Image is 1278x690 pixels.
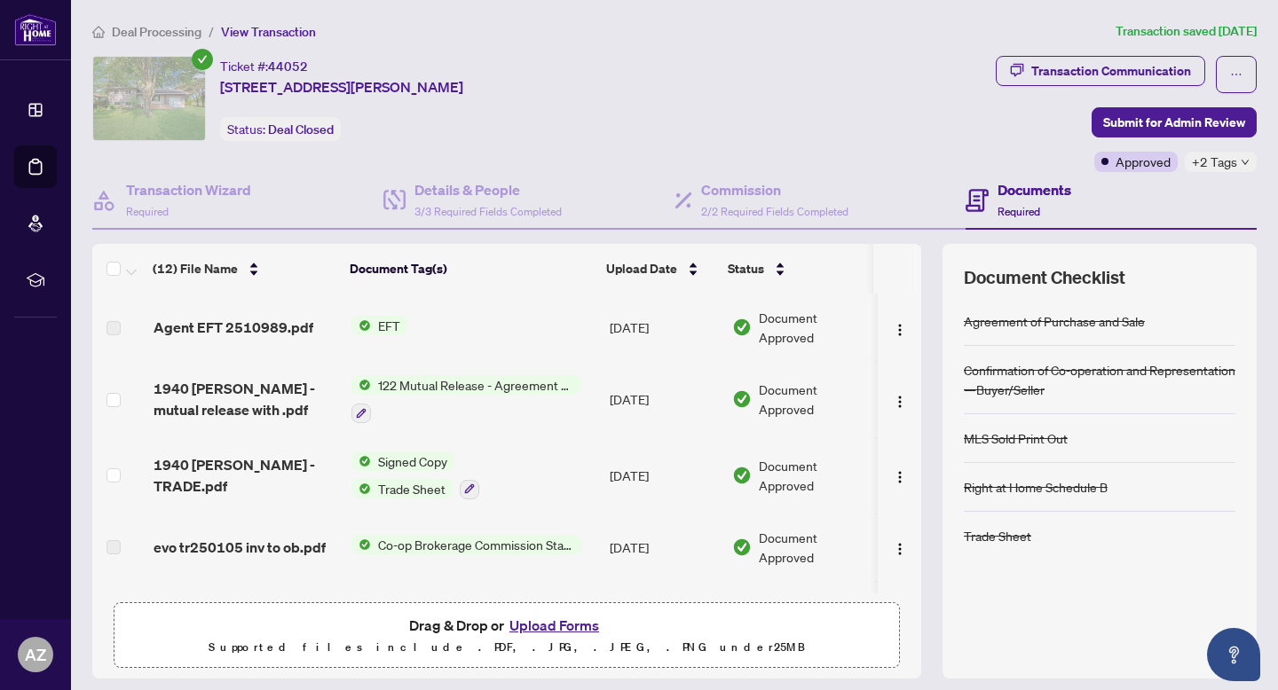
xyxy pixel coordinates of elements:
[603,514,725,581] td: [DATE]
[409,614,604,637] span: Drag & Drop or
[732,389,752,409] img: Document Status
[603,294,725,361] td: [DATE]
[886,385,914,413] button: Logo
[964,265,1125,290] span: Document Checklist
[351,316,407,335] button: Status IconEFT
[599,244,721,294] th: Upload Date
[126,179,251,200] h4: Transaction Wizard
[732,466,752,485] img: Document Status
[343,244,599,294] th: Document Tag(s)
[998,205,1040,218] span: Required
[1207,628,1260,681] button: Open asap
[220,56,308,76] div: Ticket #:
[893,470,907,484] img: Logo
[996,56,1205,86] button: Transaction Communication
[221,24,316,40] span: View Transaction
[192,49,213,70] span: check-circle
[759,456,871,495] span: Document Approved
[759,380,871,419] span: Document Approved
[154,537,326,558] span: evo tr250105 inv to ob.pdf
[759,308,871,347] span: Document Approved
[351,535,371,554] img: Status Icon
[964,360,1235,399] div: Confirmation of Co-operation and Representation—Buyer/Seller
[759,528,871,567] span: Document Approved
[1103,108,1245,137] span: Submit for Admin Review
[220,76,463,98] span: [STREET_ADDRESS][PERSON_NAME]
[603,361,725,437] td: [DATE]
[732,318,752,337] img: Document Status
[351,451,479,499] button: Status IconSigned CopyStatus IconTrade Sheet
[893,395,907,409] img: Logo
[893,542,907,556] img: Logo
[721,244,872,294] th: Status
[154,317,313,338] span: Agent EFT 2510989.pdf
[351,375,371,395] img: Status Icon
[146,244,343,294] th: (12) File Name
[371,375,581,395] span: 122 Mutual Release - Agreement of Purchase and Sale
[701,179,848,200] h4: Commission
[964,477,1108,497] div: Right at Home Schedule B
[1192,152,1237,172] span: +2 Tags
[126,205,169,218] span: Required
[209,21,214,42] li: /
[351,451,371,471] img: Status Icon
[1116,21,1257,42] article: Transaction saved [DATE]
[371,316,407,335] span: EFT
[886,461,914,490] button: Logo
[351,535,581,554] button: Status IconCo-op Brokerage Commission Statement
[964,526,1031,545] div: Trade Sheet
[1092,107,1257,137] button: Submit for Admin Review
[998,179,1071,200] h4: Documents
[154,378,337,420] span: 1940 [PERSON_NAME] - mutual release with .pdf
[112,24,201,40] span: Deal Processing
[886,313,914,341] button: Logo
[371,451,454,471] span: Signed Copy
[606,259,677,278] span: Upload Date
[701,205,848,218] span: 2/2 Required Fields Completed
[25,642,46,667] span: AZ
[114,603,899,669] span: Drag & Drop orUpload FormsSupported files include .PDF, .JPG, .JPEG, .PNG under25MB
[351,375,581,423] button: Status Icon122 Mutual Release - Agreement of Purchase and Sale
[154,454,337,497] span: 1940 [PERSON_NAME] - TRADE.pdf
[268,59,308,74] span: 44052
[125,637,888,658] p: Supported files include .PDF, .JPG, .JPEG, .PNG under 25 MB
[1116,152,1171,171] span: Approved
[603,581,725,657] td: [DATE]
[268,122,334,137] span: Deal Closed
[886,533,914,561] button: Logo
[351,316,371,335] img: Status Icon
[371,535,581,554] span: Co-op Brokerage Commission Statement
[728,259,764,278] span: Status
[93,57,205,140] img: IMG-40735604_1.jpg
[603,437,725,514] td: [DATE]
[893,323,907,337] img: Logo
[371,479,453,498] span: Trade Sheet
[414,179,562,200] h4: Details & People
[153,259,238,278] span: (12) File Name
[351,479,371,498] img: Status Icon
[964,428,1068,448] div: MLS Sold Print Out
[964,311,1145,331] div: Agreement of Purchase and Sale
[14,13,57,46] img: logo
[504,614,604,637] button: Upload Forms
[1241,158,1250,167] span: down
[1031,57,1191,85] div: Transaction Communication
[414,205,562,218] span: 3/3 Required Fields Completed
[1230,68,1242,81] span: ellipsis
[220,117,341,141] div: Status:
[732,537,752,557] img: Document Status
[92,26,105,38] span: home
